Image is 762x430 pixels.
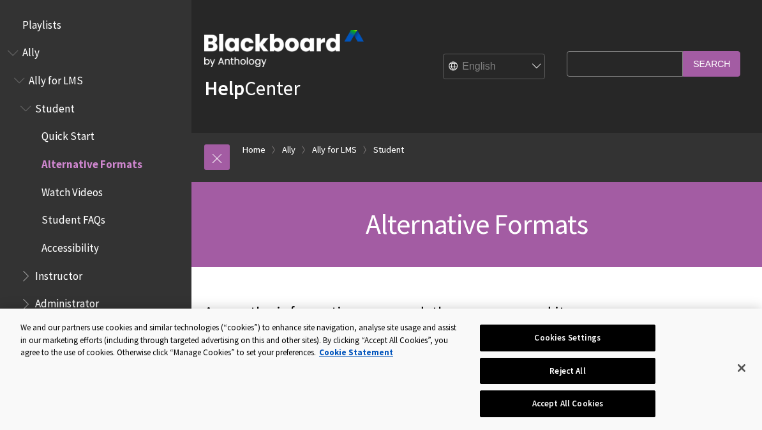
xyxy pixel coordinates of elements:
button: Accept All Cookies [480,390,655,417]
span: Ally for LMS [29,70,83,87]
a: HelpCenter [204,75,300,101]
button: Close [728,354,756,382]
span: Student FAQs [41,210,105,227]
nav: Book outline for Playlists [8,14,184,36]
span: Accessibility [41,237,99,254]
div: We and our partners use cookies and similar technologies (“cookies”) to enhance site navigation, ... [20,321,457,359]
span: Alternative Formats [41,153,142,171]
a: Home [243,142,265,158]
span: Student [35,98,75,115]
button: Cookies Settings [480,325,655,351]
span: Instructor [35,265,82,282]
span: Quick Start [41,126,94,143]
a: More information about your privacy, opens in a new tab [319,347,393,358]
span: Alternative Formats [366,206,588,242]
span: Administrator [35,293,99,311]
p: Access the information you need, the way you need it. [204,302,749,325]
a: Student [373,142,404,158]
img: Blackboard by Anthology [204,30,364,67]
nav: Book outline for Anthology Ally Help [8,42,184,342]
a: Ally [282,142,295,158]
button: Reject All [480,358,655,385]
input: Search [683,51,740,76]
strong: Help [204,75,244,101]
a: Ally for LMS [312,142,357,158]
select: Site Language Selector [444,54,546,80]
span: Watch Videos [41,181,103,199]
span: Ally [22,42,40,59]
span: Playlists [22,14,61,31]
